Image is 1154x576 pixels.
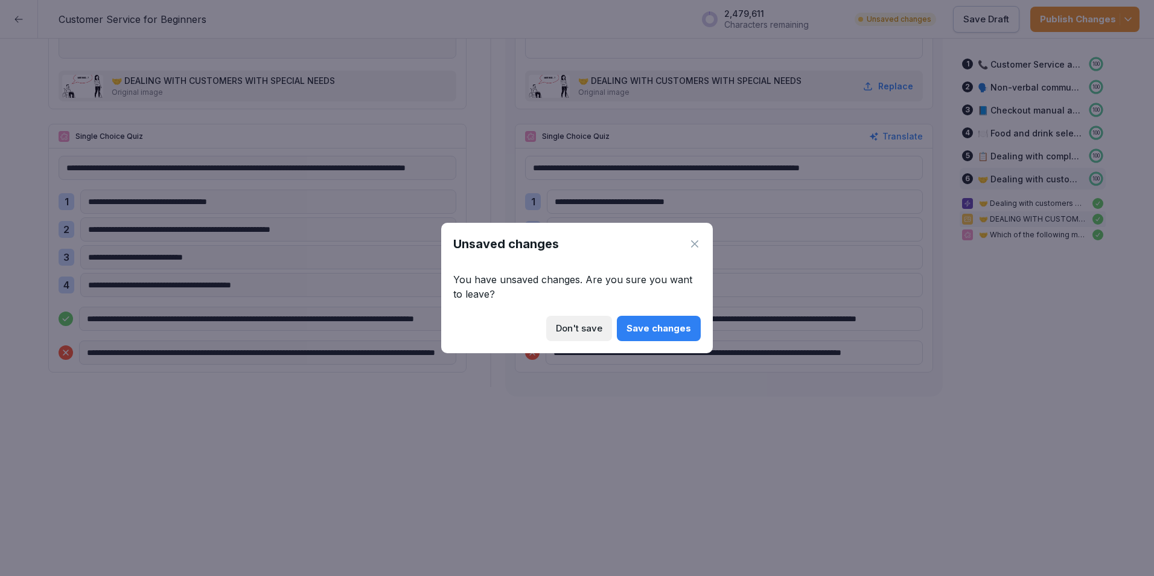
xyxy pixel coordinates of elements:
[556,322,602,335] div: Don't save
[626,322,691,335] div: Save changes
[453,235,559,253] h1: Unsaved changes
[453,272,701,301] p: You have unsaved changes. Are you sure you want to leave?
[546,316,612,341] button: Don't save
[617,316,701,341] button: Save changes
